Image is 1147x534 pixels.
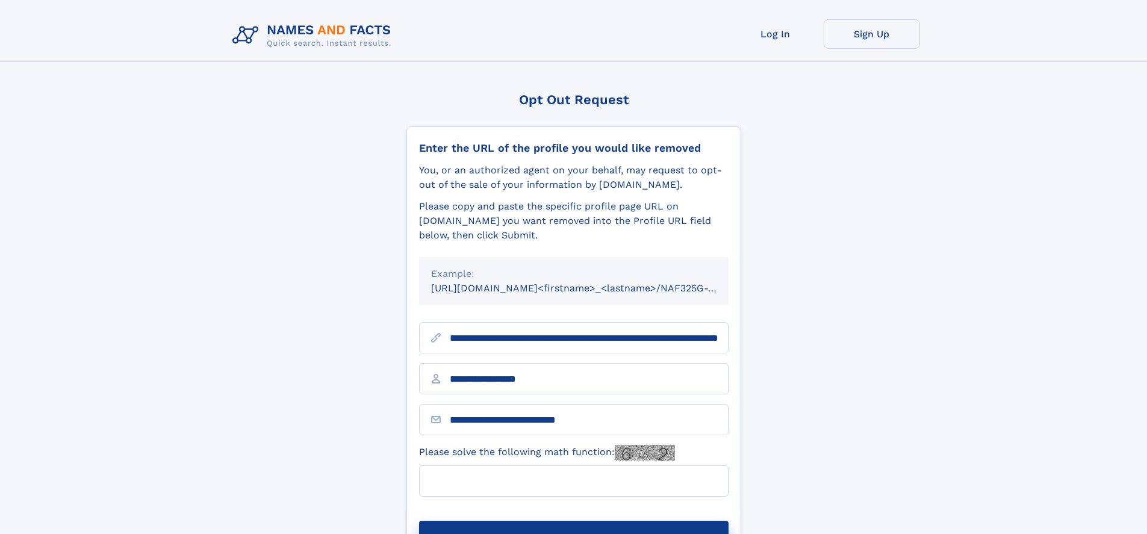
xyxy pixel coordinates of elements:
a: Sign Up [824,19,920,49]
label: Please solve the following math function: [419,445,675,461]
div: You, or an authorized agent on your behalf, may request to opt-out of the sale of your informatio... [419,163,729,192]
div: Opt Out Request [406,92,741,107]
a: Log In [727,19,824,49]
small: [URL][DOMAIN_NAME]<firstname>_<lastname>/NAF325G-xxxxxxxx [431,282,751,294]
div: Please copy and paste the specific profile page URL on [DOMAIN_NAME] you want removed into the Pr... [419,199,729,243]
div: Enter the URL of the profile you would like removed [419,141,729,155]
img: Logo Names and Facts [228,19,401,52]
div: Example: [431,267,716,281]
